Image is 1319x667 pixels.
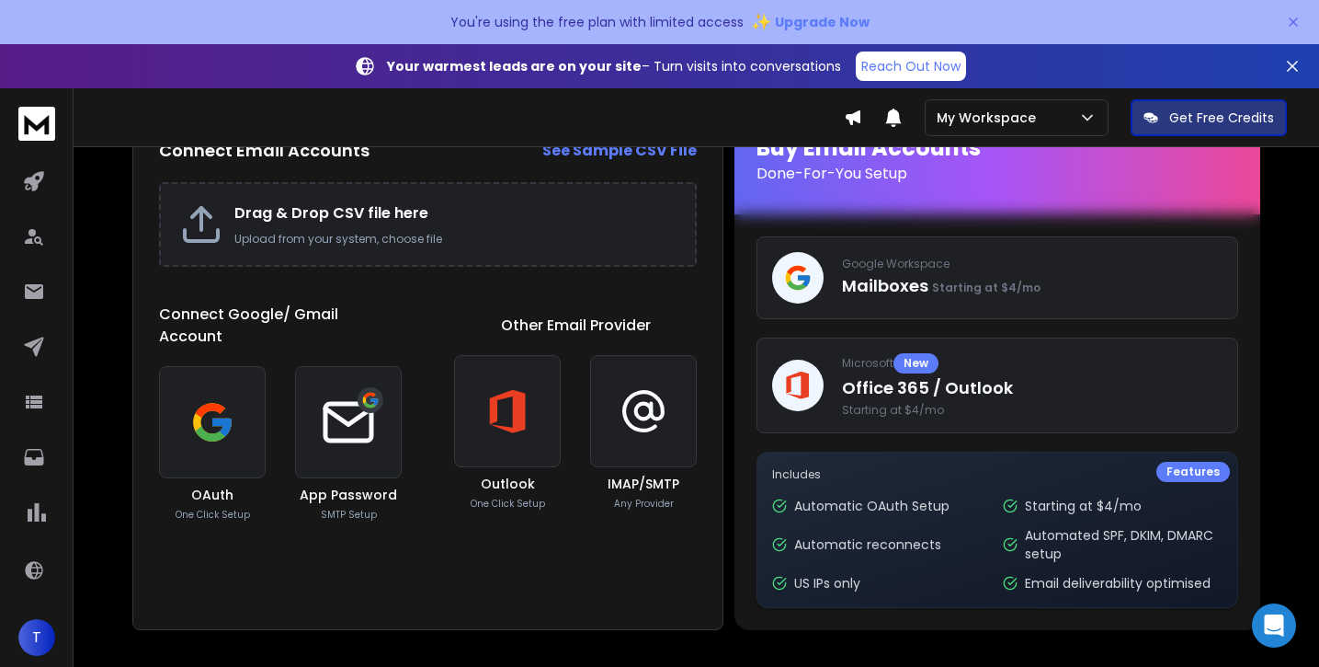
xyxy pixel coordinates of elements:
[893,353,938,374] div: New
[159,304,402,348] h1: Connect Google/ Gmail Account
[932,280,1040,295] span: Starting at $4/mo
[481,475,535,493] h3: Outlook
[842,353,1222,374] p: Microsoft
[501,315,651,337] h1: Other Email Provider
[842,403,1222,418] span: Starting at $4/mo
[756,133,1238,185] h1: Buy Email Accounts
[1169,109,1274,127] p: Get Free Credits
[542,140,697,162] a: See Sample CSV File
[794,574,860,592] p: US IPs only
[1025,574,1211,592] p: Email deliverability optimised
[861,57,961,75] p: Reach Out Now
[1156,462,1230,482] div: Features
[842,257,1222,271] p: Google Workspace
[234,202,677,224] h2: Drag & Drop CSV file here
[856,52,966,81] a: Reach Out Now
[18,619,55,656] button: T
[321,508,377,522] p: SMTP Setup
[842,375,1222,401] p: Office 365 / Outlook
[842,273,1222,299] p: Mailboxes
[1131,99,1287,136] button: Get Free Credits
[751,4,870,40] button: ✨Upgrade Now
[542,140,697,161] strong: See Sample CSV File
[234,232,677,247] p: Upload from your system, choose file
[751,9,771,35] span: ✨
[794,535,941,554] p: Automatic reconnects
[387,57,642,75] strong: Your warmest leads are on your site
[18,107,55,141] img: logo
[614,497,674,511] p: Any Provider
[176,508,250,522] p: One Click Setup
[937,109,1043,127] p: My Workspace
[191,486,233,504] h3: OAuth
[756,163,1238,185] p: Done-For-You Setup
[772,467,1222,482] p: Includes
[1025,497,1142,515] p: Starting at $4/mo
[1025,526,1222,563] p: Automated SPF, DKIM, DMARC setup
[159,138,370,164] h2: Connect Email Accounts
[450,13,744,31] p: You're using the free plan with limited access
[300,486,397,504] h3: App Password
[387,57,841,75] p: – Turn visits into conversations
[775,13,870,31] span: Upgrade Now
[471,497,545,511] p: One Click Setup
[1252,604,1296,648] div: Open Intercom Messenger
[794,497,949,515] p: Automatic OAuth Setup
[608,475,679,493] h3: IMAP/SMTP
